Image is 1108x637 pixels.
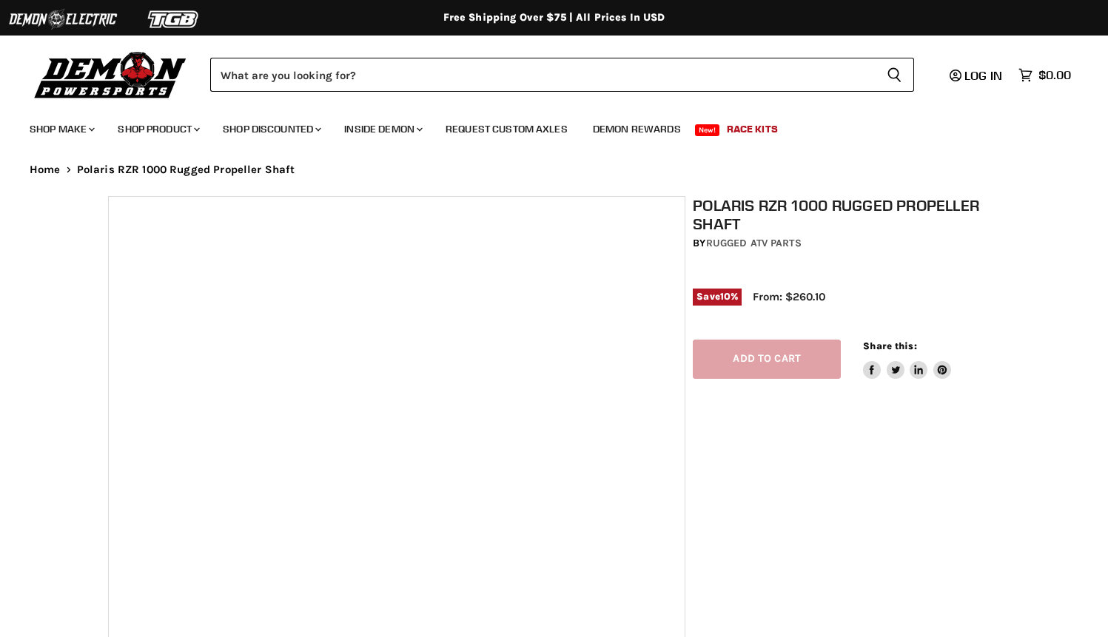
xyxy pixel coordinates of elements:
[107,114,209,144] a: Shop Product
[863,340,951,379] aside: Share this:
[693,235,1007,252] div: by
[212,114,330,144] a: Shop Discounted
[693,196,1007,233] h1: Polaris RZR 1000 Rugged Propeller Shaft
[706,237,802,249] a: Rugged ATV Parts
[118,5,229,33] img: TGB Logo 2
[333,114,432,144] a: Inside Demon
[30,48,192,101] img: Demon Powersports
[434,114,579,144] a: Request Custom Axles
[19,114,104,144] a: Shop Make
[77,164,295,176] span: Polaris RZR 1000 Rugged Propeller Shaft
[7,5,118,33] img: Demon Electric Logo 2
[693,289,742,305] span: Save %
[875,58,914,92] button: Search
[210,58,914,92] form: Product
[943,69,1011,82] a: Log in
[720,291,731,302] span: 10
[1011,64,1078,86] a: $0.00
[753,290,825,303] span: From: $260.10
[716,114,789,144] a: Race Kits
[695,124,720,136] span: New!
[19,108,1067,144] ul: Main menu
[30,164,61,176] a: Home
[964,68,1002,83] span: Log in
[582,114,692,144] a: Demon Rewards
[210,58,875,92] input: Search
[1038,68,1071,82] span: $0.00
[863,340,916,351] span: Share this:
